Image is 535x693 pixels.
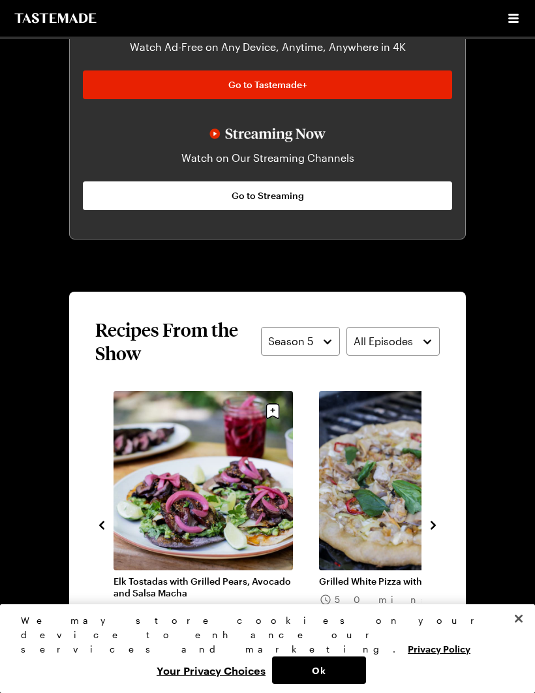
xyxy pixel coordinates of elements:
button: navigate to next item [427,516,440,532]
button: Save recipe [260,399,285,423]
a: Go to Streaming [83,181,452,210]
button: All Episodes [346,327,440,356]
div: We may store cookies on your device to enhance our services and marketing. [21,613,503,656]
p: Watch Ad-Free on Any Device, Anytime, Anywhere in 4K [83,39,452,55]
a: Grilled White Pizza with Clams [319,576,498,587]
button: Close [504,604,533,633]
button: Season 5 [261,327,340,356]
a: Elk Tostadas with Grilled Pears, Avocado and Salsa Macha [114,576,293,599]
span: Go to Tastemade+ [228,78,307,91]
a: Go to Tastemade+ [83,70,452,99]
button: Ok [272,656,366,684]
button: navigate to previous item [95,516,108,532]
div: 6 / 20 [114,391,319,658]
span: All Episodes [354,333,413,349]
a: To Tastemade Home Page [13,13,98,23]
p: Watch on Our Streaming Channels [83,150,452,166]
span: Go to Streaming [232,189,304,202]
span: Season 5 [268,333,313,349]
div: Privacy [21,613,503,684]
button: Open menu [505,10,522,27]
a: More information about your privacy, opens in a new tab [408,642,470,654]
h2: Recipes From the Show [95,318,261,365]
img: Streaming [209,128,326,142]
button: Your Privacy Choices [150,656,272,684]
